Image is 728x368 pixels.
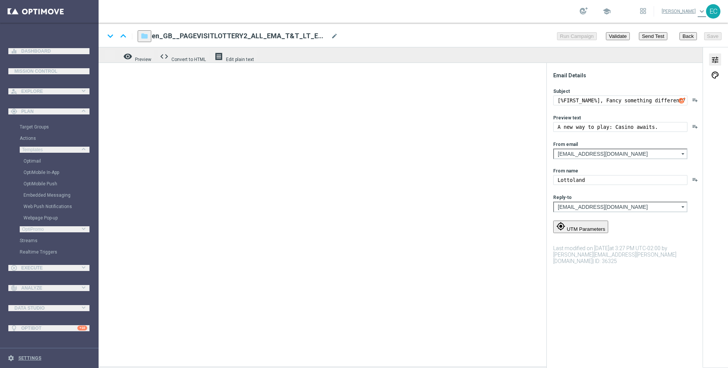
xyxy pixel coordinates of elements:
[14,306,76,310] span: Data Studio
[553,115,581,121] label: Preview text
[553,89,570,94] label: Subject
[11,318,87,338] div: Optibot
[709,69,721,81] button: palette
[214,52,223,61] i: receipt
[171,57,206,62] span: Convert to HTML
[11,88,80,95] div: Explore
[21,318,77,338] a: Optibot
[24,189,98,201] div: Embedded Messaging
[11,88,17,95] i: person_search
[331,33,337,39] span: mode_edit
[11,48,17,55] i: equalizer
[24,201,98,212] div: Web Push Notifications
[692,97,698,103] button: playlist_add
[553,202,687,212] input: Select
[24,158,79,164] a: Optimail
[704,32,722,40] button: Save
[80,87,87,94] i: keyboard_arrow_right
[593,258,617,264] span: | ID: 36325
[11,285,80,291] div: Analyze
[8,265,89,271] button: play_circle_outline Execute keyboard_arrow_right
[80,107,87,114] i: keyboard_arrow_right
[24,204,79,210] a: Web Push Notifications
[679,32,697,40] button: Back
[679,149,687,159] i: arrow_drop_down
[20,246,98,258] div: Realtime Triggers
[553,195,572,200] label: Reply-to
[553,149,687,159] input: Select
[8,88,89,94] button: person_search Explore keyboard_arrow_right
[567,226,605,232] span: UTM Parameters
[692,124,698,130] button: playlist_add
[24,169,79,175] a: OptiMobile In-App
[24,181,79,187] a: OptiMobile Push
[692,177,698,183] button: playlist_add
[679,202,687,212] i: arrow_drop_down
[8,325,89,331] button: lightbulb Optibot +10
[20,235,98,246] div: Streams
[22,147,80,152] div: Templates
[602,7,611,16] span: school
[123,52,132,61] i: remove_red_eye
[20,124,79,130] a: Target Groups
[138,30,151,42] button: folder
[8,305,89,311] button: Data Studio keyboard_arrow_right
[80,304,87,311] i: keyboard_arrow_right
[553,221,608,233] button: my_location UTM Parameters
[20,226,89,232] button: OptiPromo keyboard_arrow_right
[105,30,116,42] i: keyboard_arrow_down
[556,222,565,231] i: my_location
[8,68,89,74] button: Mission Control
[135,57,151,62] span: Preview
[11,108,80,115] div: Plan
[20,135,79,141] a: Actions
[679,97,686,104] img: optiGenie.svg
[11,325,17,332] i: lightbulb
[121,50,155,60] button: remove_red_eye Preview
[80,264,87,271] i: keyboard_arrow_right
[21,89,80,94] span: Explore
[557,32,597,40] button: Run Campaign
[11,41,87,61] div: Dashboard
[160,52,169,61] span: code
[20,147,89,153] div: Templates keyboard_arrow_right
[24,212,98,224] div: Webpage Pop-up
[20,144,98,224] div: Templates
[8,285,89,291] button: track_changes Analyze keyboard_arrow_right
[21,286,80,290] span: Analyze
[553,142,578,147] label: From email
[77,326,87,330] div: +10
[20,224,98,235] div: OptiPromo
[662,7,706,16] a: [PERSON_NAME]keyboard_arrow_down
[21,41,87,61] a: Dashboard
[639,32,667,40] button: Send Test
[609,33,627,39] span: Validate
[8,108,89,114] div: gps_fixed Plan keyboard_arrow_right
[711,70,719,80] span: palette
[11,265,17,271] i: play_circle_outline
[553,245,676,264] label: Last modified on [DATE] at 3:27 PM UTC-02:00 by [PERSON_NAME][EMAIL_ADDRESS][PERSON_NAME][DOMAIN_...
[8,48,89,54] button: equalizer Dashboard
[11,306,80,310] div: Data Studio
[11,265,80,271] div: Execute
[698,7,706,16] span: keyboard_arrow_down
[24,192,79,198] a: Embedded Messaging
[158,50,209,60] button: code Convert to HTML
[11,285,17,291] i: track_changes
[24,178,98,189] div: OptiMobile Push
[226,57,254,62] span: Edit plain text
[24,155,98,167] div: Optimail
[152,31,328,41] span: en_GB__PAGEVISITLOTTERY2_ALL_EMA_T&T_LT_EMAIL1
[21,266,80,270] span: Execute
[553,72,702,79] div: Email Details
[80,146,87,153] i: keyboard_arrow_right
[606,32,630,40] button: Validate
[80,225,87,232] i: keyboard_arrow_right
[22,227,72,232] span: OptiPromo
